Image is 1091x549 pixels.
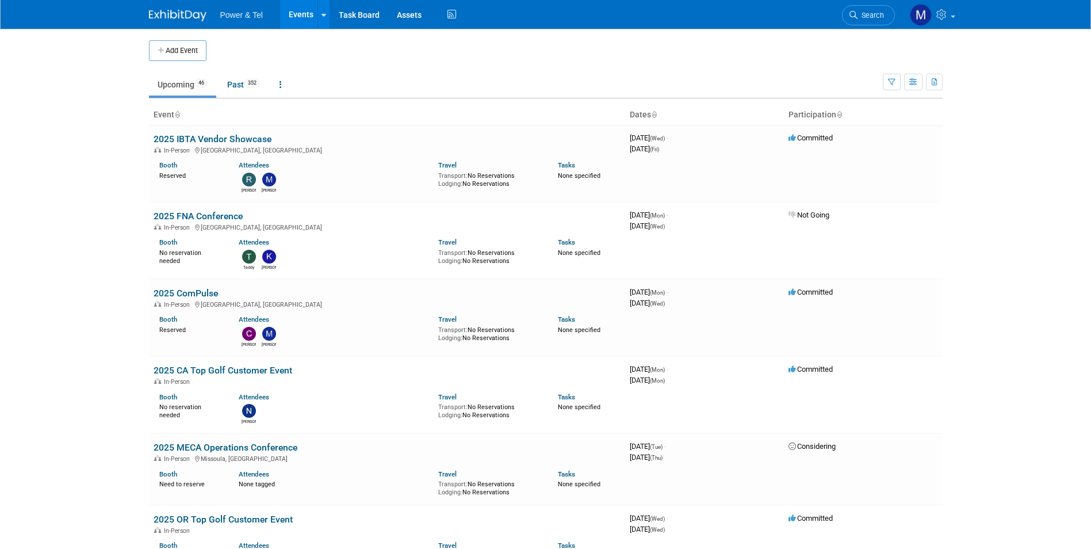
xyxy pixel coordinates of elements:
a: Sort by Start Date [651,110,657,119]
span: [DATE] [630,222,665,230]
img: Michael Mackeben [262,173,276,186]
span: (Wed) [650,223,665,230]
span: - [664,442,666,451]
span: Transport: [438,326,468,334]
span: Committed [788,514,833,523]
span: In-Person [164,455,193,463]
a: Travel [438,315,457,323]
span: Lodging: [438,180,462,188]
span: None specified [558,326,600,334]
a: Booth [159,393,177,401]
span: (Wed) [650,135,665,142]
div: [GEOGRAPHIC_DATA], [GEOGRAPHIC_DATA] [154,145,621,154]
span: In-Person [164,301,193,308]
a: 2025 OR Top Golf Customer Event [154,514,293,525]
span: [DATE] [630,514,668,523]
img: Ron Rafalzik [242,173,256,186]
a: Booth [159,161,177,169]
a: Travel [438,393,457,401]
div: Ron Rafalzik [242,186,256,193]
a: Attendees [239,161,269,169]
img: Kevin Wilkes [262,250,276,264]
img: Chris Noora [242,327,256,341]
span: [DATE] [630,365,668,373]
a: Travel [438,238,457,246]
img: In-Person Event [154,455,161,461]
span: Committed [788,134,833,142]
span: (Wed) [650,516,665,522]
a: 2025 ComPulse [154,288,218,299]
span: In-Person [164,224,193,231]
a: 2025 MECA Operations Conference [154,442,297,453]
a: Search [842,5,895,25]
span: [DATE] [630,134,668,142]
a: Attendees [239,470,269,478]
a: 2025 IBTA Vendor Showcase [154,134,271,144]
span: - [667,514,668,523]
span: 46 [195,79,208,87]
img: Madalyn Bobbitt [910,4,932,26]
a: Past352 [219,74,269,96]
span: Lodging: [438,257,462,265]
span: - [667,365,668,373]
span: (Mon) [650,289,665,296]
span: [DATE] [630,453,663,462]
div: Chris Noora [242,341,256,348]
span: Transport: [438,403,468,411]
a: Sort by Event Name [174,110,180,119]
a: Travel [438,470,457,478]
div: Michael Mackeben [262,341,276,348]
div: Need to reserve [159,478,222,489]
span: Power & Tel [220,10,263,20]
a: Attendees [239,393,269,401]
span: Search [858,11,884,20]
span: None specified [558,403,600,411]
a: Booth [159,470,177,478]
div: No Reservations No Reservations [438,324,541,342]
div: Michael Mackeben [262,186,276,193]
span: Lodging: [438,489,462,496]
img: Michael Mackeben [262,327,276,341]
span: Transport: [438,481,468,488]
img: In-Person Event [154,378,161,384]
div: Reserved [159,170,222,180]
span: Lodging: [438,411,462,419]
a: 2025 CA Top Golf Customer Event [154,365,292,376]
span: [DATE] [630,442,666,451]
a: Upcoming46 [149,74,216,96]
span: In-Person [164,147,193,154]
a: Travel [438,161,457,169]
img: Nate Derbyshire [242,404,256,418]
span: Lodging: [438,334,462,342]
span: Considering [788,442,836,451]
img: In-Person Event [154,527,161,533]
span: In-Person [164,378,193,386]
span: (Mon) [650,378,665,384]
a: Tasks [558,238,575,246]
span: (Fri) [650,146,659,152]
a: Attendees [239,238,269,246]
div: Nate Derbyshire [242,418,256,425]
a: Attendees [239,315,269,323]
span: - [667,134,668,142]
span: - [667,211,668,219]
img: In-Person Event [154,224,161,230]
th: Dates [625,105,784,125]
span: 352 [244,79,260,87]
a: 2025 FNA Conference [154,211,243,222]
span: None specified [558,481,600,488]
div: No Reservations No Reservations [438,478,541,496]
div: Missoula, [GEOGRAPHIC_DATA] [154,453,621,463]
span: None specified [558,249,600,257]
img: In-Person Event [154,147,161,152]
div: None tagged [239,478,430,489]
span: (Mon) [650,367,665,373]
span: [DATE] [630,525,665,533]
div: No Reservations No Reservations [438,247,541,265]
a: Tasks [558,161,575,169]
th: Event [149,105,625,125]
span: [DATE] [630,211,668,219]
div: No reservation needed [159,247,222,265]
div: [GEOGRAPHIC_DATA], [GEOGRAPHIC_DATA] [154,222,621,231]
span: - [667,288,668,296]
